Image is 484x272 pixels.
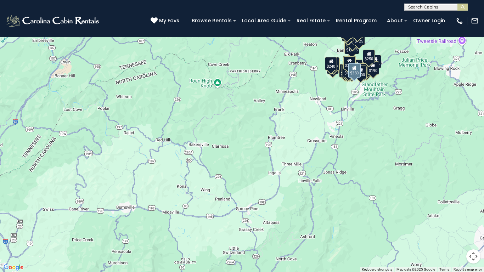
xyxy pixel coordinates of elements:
a: Local Area Guide [238,15,290,26]
a: Owner Login [410,15,449,26]
a: Browse Rentals [188,15,235,26]
img: White-1-2.png [5,14,101,28]
a: My Favs [151,17,181,25]
a: Rental Program [332,15,380,26]
a: About [383,15,406,26]
span: My Favs [159,17,179,24]
button: Map camera controls [466,249,480,263]
img: phone-regular-white.png [456,17,463,25]
a: Real Estate [293,15,329,26]
img: mail-regular-white.png [471,17,479,25]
